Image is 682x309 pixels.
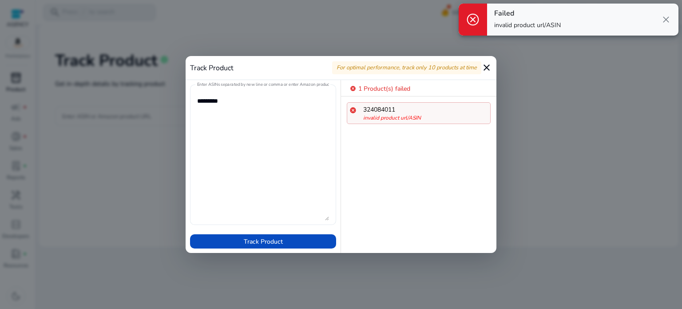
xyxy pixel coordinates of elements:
[494,21,561,30] p: invalid product url/ASIN
[190,64,234,72] h4: Track Product
[358,84,410,93] span: 1 Product(s) failed
[350,84,356,93] mat-icon: cancel
[349,105,357,116] mat-icon: cancel
[494,9,561,18] h4: Failed
[363,114,488,121] div: invalid product url/ASIN
[197,82,351,88] mat-label: Enter ASINs separated by new line or comma or enter Amazon product page URL
[190,234,336,249] button: Track Product
[244,237,283,246] span: Track Product
[466,12,480,27] span: cancel
[481,62,492,73] mat-icon: close
[337,64,477,72] span: For optimal performance, track only 10 products at time
[661,14,671,25] span: close
[363,105,488,114] div: 324084011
